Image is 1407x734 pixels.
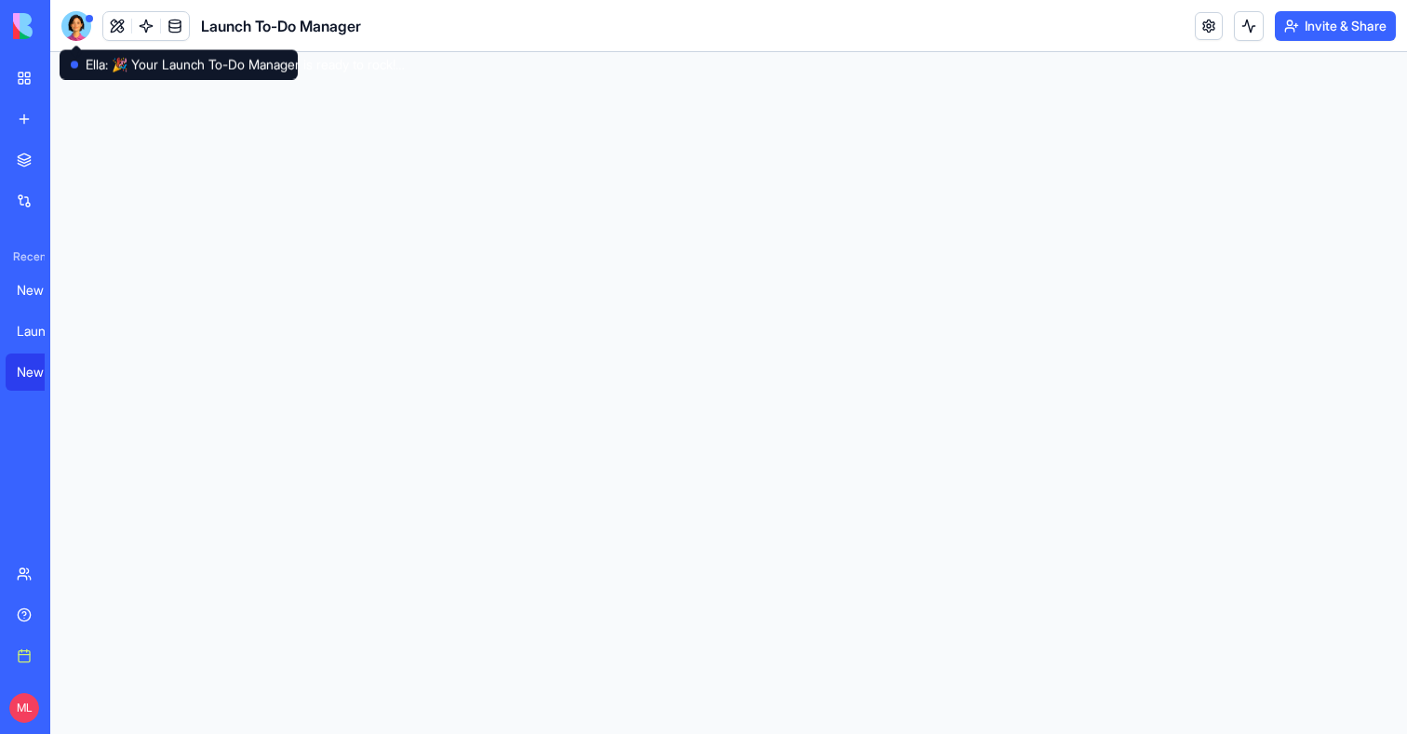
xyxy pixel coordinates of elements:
[6,272,80,309] a: New App
[201,15,361,37] span: Launch To-Do Manager
[17,322,69,340] div: Launch To Do Manager
[17,281,69,300] div: New App
[13,13,128,39] img: logo
[17,363,69,381] div: New App
[6,354,80,391] a: New App
[6,249,45,264] span: Recent
[9,693,39,723] span: ML
[1275,11,1396,41] button: Invite & Share
[6,313,80,350] a: Launch To Do Manager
